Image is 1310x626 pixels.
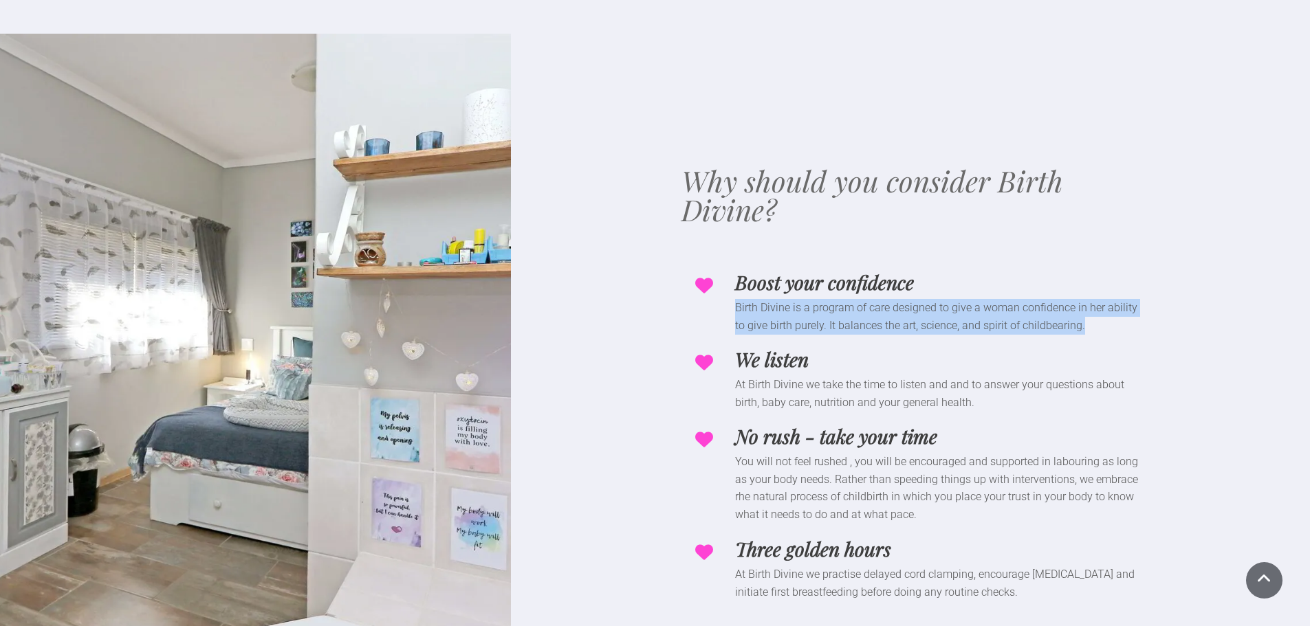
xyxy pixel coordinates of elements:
[735,299,1148,334] p: Birth Divine is a program of care designed to give a woman confidence in her ability to give birt...
[735,376,1148,411] p: At Birth Divine we take the time to listen and and to answer your questions about birth, baby car...
[735,566,1148,601] p: At Birth Divine we practise delayed cord clamping, encourage [MEDICAL_DATA] and initiate first br...
[1246,562,1282,599] a: Scroll To Top
[735,350,809,369] h3: We listen
[735,539,891,559] h3: Three golden hours
[681,166,1153,224] h2: Why should you consider Birth Divine?
[735,453,1148,523] p: You will not feel rushed , you will be encouraged and supported in labouring as long as your body...
[735,427,937,446] h3: No rush - take your time
[735,273,914,292] h3: Boost your confidence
